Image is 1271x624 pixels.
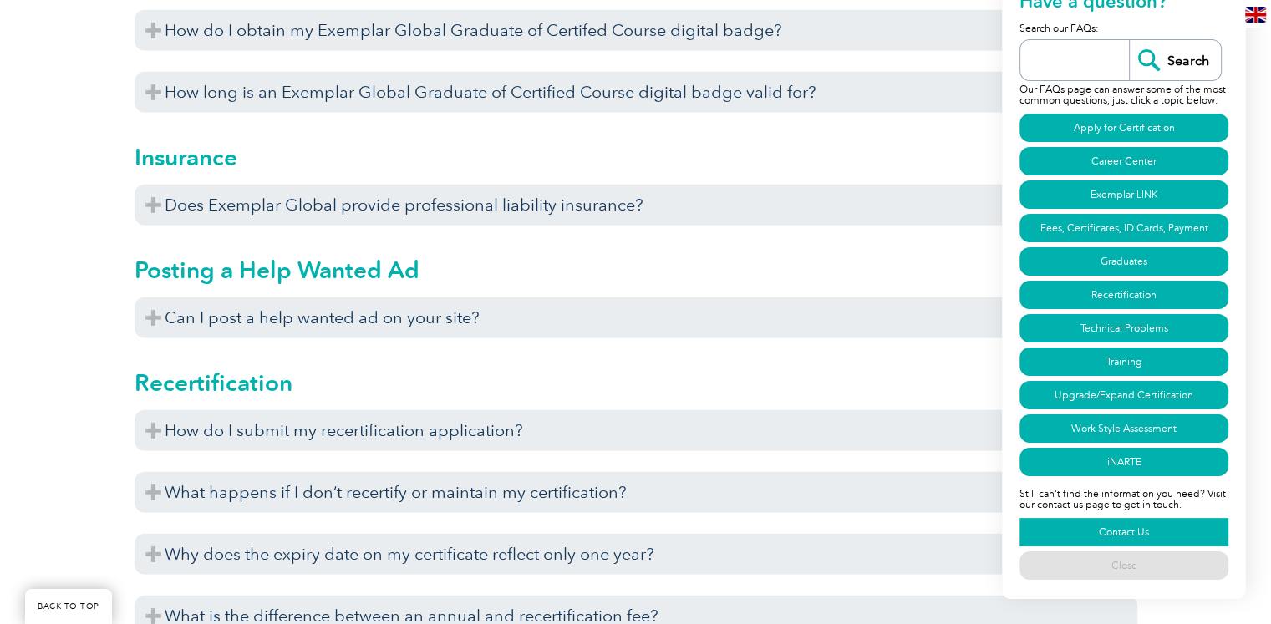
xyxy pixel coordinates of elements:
h3: Does Exemplar Global provide professional liability insurance? [135,185,1137,226]
input: Search [1129,40,1221,80]
a: iNARTE [1019,448,1228,476]
p: Our FAQs page can answer some of the most common questions, just click a topic below: [1019,81,1228,111]
a: Apply for Certification [1019,114,1228,142]
a: Training [1019,348,1228,376]
a: Work Style Assessment [1019,414,1228,443]
a: Close [1019,551,1228,580]
h3: What happens if I don’t recertify or maintain my certification? [135,472,1137,513]
img: en [1245,7,1266,23]
p: Still can't find the information you need? Visit our contact us page to get in touch. [1019,479,1228,515]
a: BACK TO TOP [25,589,112,624]
a: Contact Us [1019,518,1228,546]
h2: Posting a Help Wanted Ad [135,256,1137,283]
p: Search our FAQs: [1019,20,1228,39]
a: Graduates [1019,247,1228,276]
h2: Insurance [135,144,1137,170]
a: Technical Problems [1019,314,1228,342]
h3: How long is an Exemplar Global Graduate of Certified Course digital badge valid for? [135,72,1137,113]
h3: Why does the expiry date on my certificate reflect only one year? [135,534,1137,575]
h3: Can I post a help wanted ad on your site? [135,297,1137,338]
a: Career Center [1019,147,1228,175]
a: Upgrade/Expand Certification [1019,381,1228,409]
a: Recertification [1019,281,1228,309]
h3: How do I submit my recertification application? [135,410,1137,451]
a: Fees, Certificates, ID Cards, Payment [1019,214,1228,242]
h3: How do I obtain my Exemplar Global Graduate of Certifed Course digital badge? [135,10,1137,51]
h2: Recertification [135,369,1137,396]
a: Exemplar LINK [1019,180,1228,209]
